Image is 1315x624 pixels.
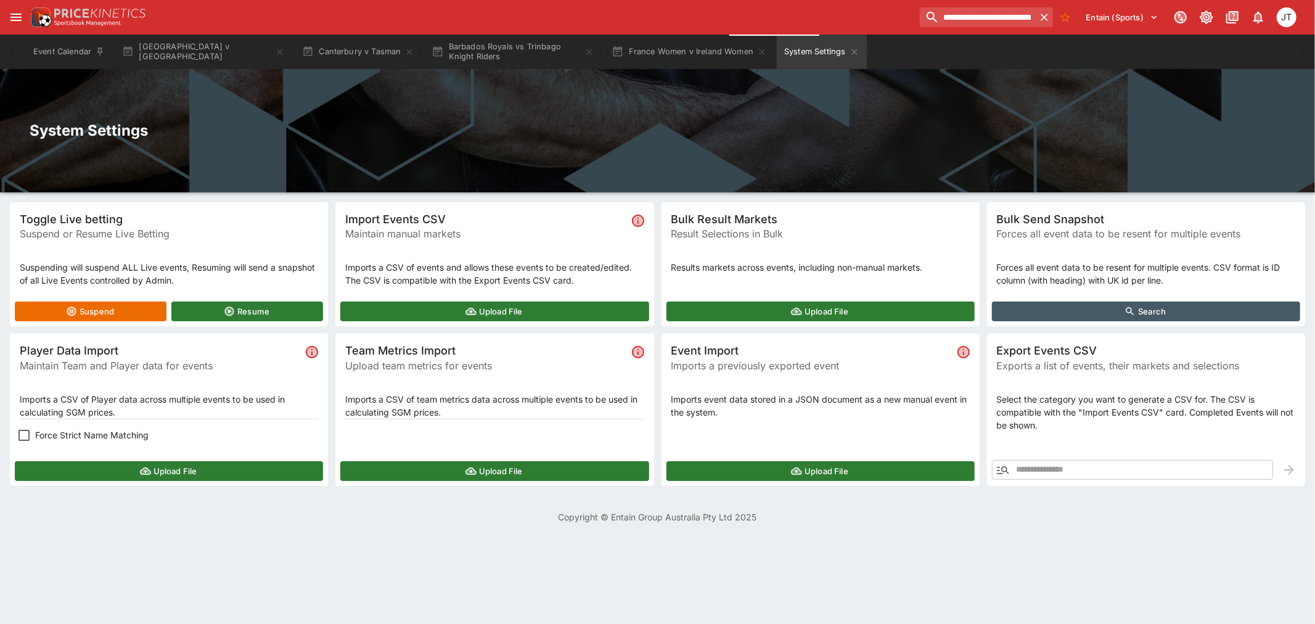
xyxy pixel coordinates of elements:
h2: System Settings [30,121,1285,140]
span: Force Strict Name Matching [35,429,149,441]
span: Suspend or Resume Live Betting [20,226,318,241]
span: Upload team metrics for events [345,358,626,373]
button: Suspend [15,302,166,321]
button: Upload File [666,461,975,481]
button: Canterbury v Tasman [295,35,422,69]
span: Exports a list of events, their markets and selections [997,358,1295,373]
button: Notifications [1247,6,1269,28]
button: Documentation [1221,6,1243,28]
button: Select Tenant [1079,7,1166,27]
img: Sportsbook Management [54,20,121,26]
button: Upload File [340,302,649,321]
img: PriceKinetics Logo [27,5,52,30]
button: Connected to PK [1170,6,1192,28]
p: Imports a CSV of team metrics data across multiple events to be used in calculating SGM prices. [345,393,644,419]
div: Joshua Thomson [1277,7,1297,27]
button: System Settings [777,35,866,69]
button: Joshua Thomson [1273,4,1300,31]
button: France Women v Ireland Women [604,35,774,69]
button: Upload File [340,461,649,481]
span: Import Events CSV [345,212,626,226]
button: open drawer [5,6,27,28]
button: Barbados Royals vs Trinbago Knight Riders [424,35,602,69]
img: PriceKinetics [54,9,145,18]
button: [GEOGRAPHIC_DATA] v [GEOGRAPHIC_DATA] [115,35,292,69]
span: Bulk Result Markets [671,212,970,226]
p: Imports event data stored in a JSON document as a new manual event in the system. [671,393,970,419]
span: Event Import [671,343,952,358]
span: Toggle Live betting [20,212,318,226]
button: Upload File [666,302,975,321]
button: Toggle light/dark mode [1195,6,1218,28]
span: Export Events CSV [997,343,1295,358]
p: Imports a CSV of Player data across multiple events to be used in calculating SGM prices. [20,393,318,419]
span: Imports a previously exported event [671,358,952,373]
p: Results markets across events, including non-manual markets. [671,261,970,274]
p: Select the category you want to generate a CSV for. The CSV is compatible with the "Import Events... [997,393,1295,432]
p: Imports a CSV of events and allows these events to be created/edited. The CSV is compatible with ... [345,261,644,287]
p: Forces all event data to be resent for multiple events. CSV format is ID column (with heading) wi... [997,261,1295,287]
button: Search [992,302,1300,321]
span: Player Data Import [20,343,301,358]
button: Event Calendar [26,35,112,69]
span: Bulk Send Snapshot [997,212,1295,226]
span: Maintain Team and Player data for events [20,358,301,373]
span: Result Selections in Bulk [671,226,970,241]
p: Suspending will suspend ALL Live events, Resuming will send a snapshot of all Live Events control... [20,261,318,287]
span: Forces all event data to be resent for multiple events [997,226,1295,241]
input: search [920,7,1035,27]
span: Maintain manual markets [345,226,626,241]
button: Upload File [15,461,323,481]
button: No Bookmarks [1055,7,1075,27]
button: Resume [171,302,323,321]
span: Team Metrics Import [345,343,626,358]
